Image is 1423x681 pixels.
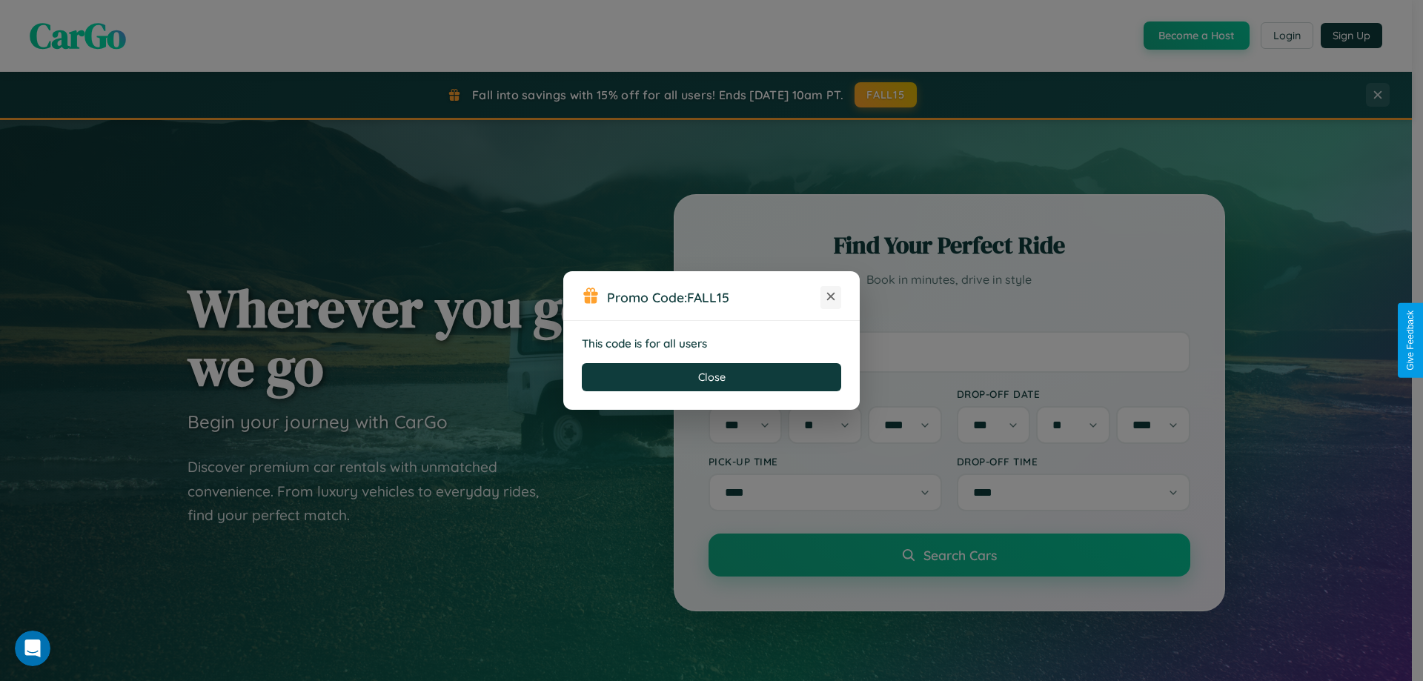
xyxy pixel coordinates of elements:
iframe: Intercom live chat [15,631,50,666]
h3: Promo Code: [607,289,820,305]
button: Close [582,363,841,391]
div: Give Feedback [1405,310,1416,371]
b: FALL15 [687,289,729,305]
strong: This code is for all users [582,336,707,351]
